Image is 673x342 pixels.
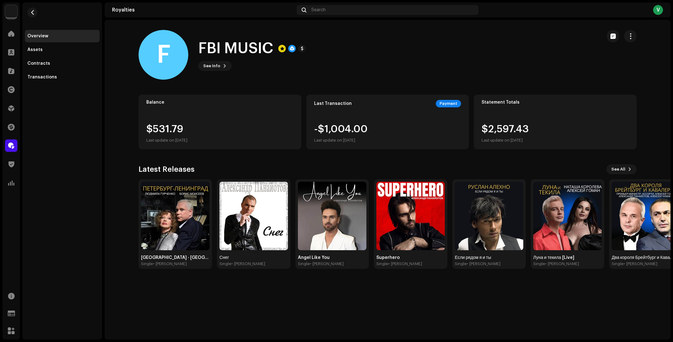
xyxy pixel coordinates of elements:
re-m-nav-item: Transactions [25,71,100,83]
div: Single [141,261,153,266]
img: 4f352ab7-c6b2-4ec4-b97a-09ea22bd155f [5,5,17,17]
div: Statement Totals [482,100,629,105]
div: Last update on [DATE] [314,137,368,144]
div: [GEOGRAPHIC_DATA] - [GEOGRAPHIC_DATA] [141,255,209,260]
div: Снег [219,255,288,260]
div: Last update on [DATE] [482,137,529,144]
div: Single [533,261,545,266]
div: • [PERSON_NAME] [310,261,344,266]
button: See All [606,164,637,174]
div: Payment [436,100,461,107]
div: Transactions [27,75,57,80]
button: See Info [198,61,232,71]
re-m-nav-item: Overview [25,30,100,42]
div: Angel Like You [298,255,366,260]
h3: Latest Releases [139,164,195,174]
div: Last Transaction [314,101,352,106]
div: Луна и текила [Live] [533,255,602,260]
div: Single [455,261,467,266]
div: Balance [146,100,294,105]
img: a3ee2b16-0937-4727-a0f0-fa4cb8f2db79 [455,182,523,250]
div: Single [219,261,231,266]
img: 2726dafc-7452-447c-98b8-ec3e183dc117 [533,182,602,250]
div: Assets [27,47,43,52]
div: • [PERSON_NAME] [467,261,501,266]
div: Single [376,261,388,266]
img: c2926fc5-7495-4c3f-af7a-b3be2d1a255a [298,182,366,250]
div: F [139,30,188,80]
div: Royalties [112,7,294,12]
span: See Info [203,60,220,72]
re-m-nav-item: Contracts [25,57,100,70]
div: • [PERSON_NAME] [545,261,579,266]
div: • [PERSON_NAME] [231,261,265,266]
img: 1b37c586-82dc-42a9-b5a9-26a63635851a [376,182,445,250]
img: 5420a72a-ef1e-454b-beed-a284b626ecbc [219,182,288,250]
h1: FBI MUSIC [198,39,273,59]
img: 9adcba33-eb0f-44a5-b750-ab6e509b9d19 [141,182,209,250]
div: Single [298,261,310,266]
div: V [653,5,663,15]
span: Search [311,7,326,12]
div: Overview [27,34,48,39]
div: • [PERSON_NAME] [153,261,187,266]
span: See All [611,163,625,176]
div: Contracts [27,61,50,66]
div: Single [612,261,624,266]
div: • [PERSON_NAME] [388,261,422,266]
div: Last update on [DATE] [146,137,187,144]
div: Если рядом я и ты [455,255,523,260]
div: • [PERSON_NAME] [624,261,657,266]
div: Superhero [376,255,445,260]
re-m-nav-item: Assets [25,44,100,56]
re-o-card-value: Statement Totals [474,95,637,149]
re-o-card-value: Balance [139,95,301,149]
